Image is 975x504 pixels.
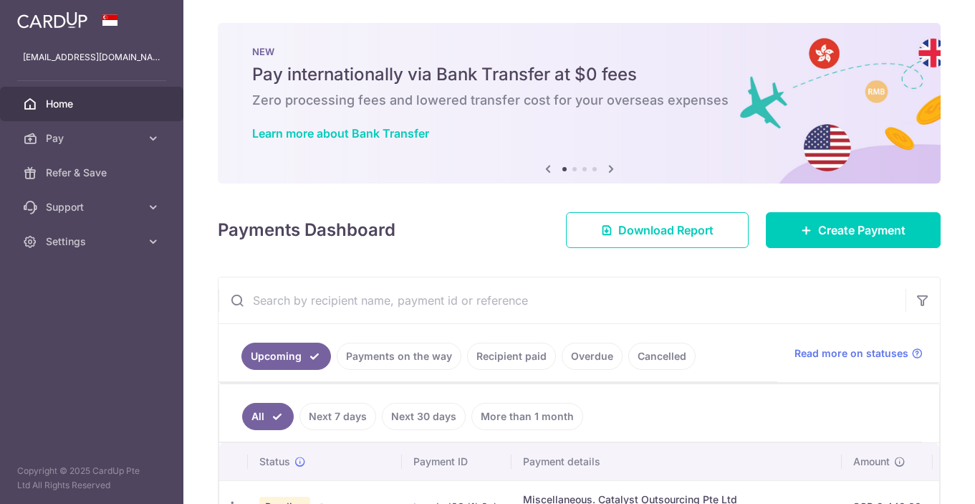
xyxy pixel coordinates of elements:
img: CardUp [17,11,87,29]
h6: Zero processing fees and lowered transfer cost for your overseas expenses [252,92,906,109]
span: Status [259,455,290,469]
a: Cancelled [628,343,696,370]
a: Next 7 days [299,403,376,430]
a: Read more on statuses [794,346,923,361]
img: Bank transfer banner [218,23,941,184]
a: Upcoming [241,343,331,370]
a: Payments on the way [337,343,461,370]
span: Settings [46,234,140,249]
h5: Pay internationally via Bank Transfer at $0 fees [252,63,906,86]
span: Home [46,97,140,111]
a: Recipient paid [467,343,556,370]
p: [EMAIL_ADDRESS][DOMAIN_NAME] [23,50,160,65]
th: Payment ID [402,443,511,480]
span: Amount [853,455,890,469]
a: Learn more about Bank Transfer [252,126,429,141]
span: Read more on statuses [794,346,908,361]
span: Refer & Save [46,166,140,180]
p: NEW [252,46,906,57]
span: Download Report [618,222,714,239]
span: Support [46,200,140,214]
h4: Payments Dashboard [218,217,395,243]
a: Create Payment [766,212,941,248]
input: Search by recipient name, payment id or reference [218,277,906,323]
th: Payment details [511,443,842,480]
span: Create Payment [818,222,906,239]
a: All [242,403,294,430]
a: Next 30 days [382,403,466,430]
span: Pay [46,131,140,146]
a: More than 1 month [471,403,583,430]
a: Overdue [562,343,623,370]
a: Download Report [566,212,749,248]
